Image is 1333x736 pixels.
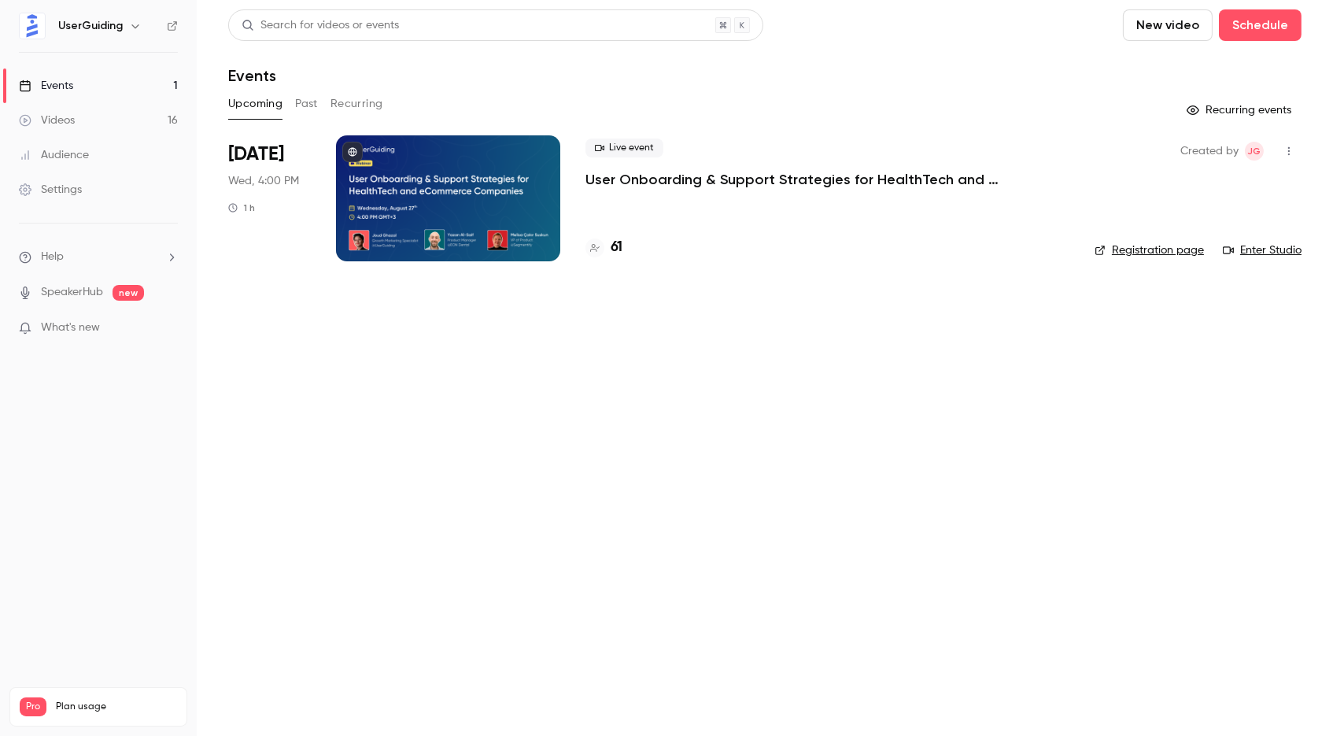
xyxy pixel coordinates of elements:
div: Search for videos or events [242,17,399,34]
a: User Onboarding & Support Strategies for HealthTech and eCommerce Companies [585,170,1058,189]
div: Aug 27 Wed, 4:00 PM (Europe/Istanbul) [228,135,311,261]
button: Schedule [1219,9,1302,41]
span: Joud Ghazal [1245,142,1264,161]
h4: 61 [611,237,622,258]
div: Audience [19,147,89,163]
span: new [113,285,144,301]
a: 61 [585,237,622,258]
span: Created by [1180,142,1239,161]
span: Live event [585,139,663,157]
a: SpeakerHub [41,284,103,301]
span: Plan usage [56,701,177,713]
button: Recurring [330,91,383,117]
img: UserGuiding [20,13,45,39]
button: Past [295,91,318,117]
h6: UserGuiding [58,18,123,34]
li: help-dropdown-opener [19,249,178,265]
h1: Events [228,66,276,85]
div: Videos [19,113,75,128]
button: New video [1123,9,1213,41]
button: Recurring events [1180,98,1302,123]
div: Events [19,78,73,94]
span: Pro [20,697,46,716]
span: What's new [41,320,100,336]
button: Upcoming [228,91,282,117]
span: JG [1248,142,1261,161]
a: Enter Studio [1223,242,1302,258]
span: Wed, 4:00 PM [228,173,299,189]
div: 1 h [228,202,255,214]
span: Help [41,249,64,265]
span: [DATE] [228,142,284,167]
div: Settings [19,182,82,198]
a: Registration page [1095,242,1204,258]
iframe: Noticeable Trigger [159,321,178,335]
